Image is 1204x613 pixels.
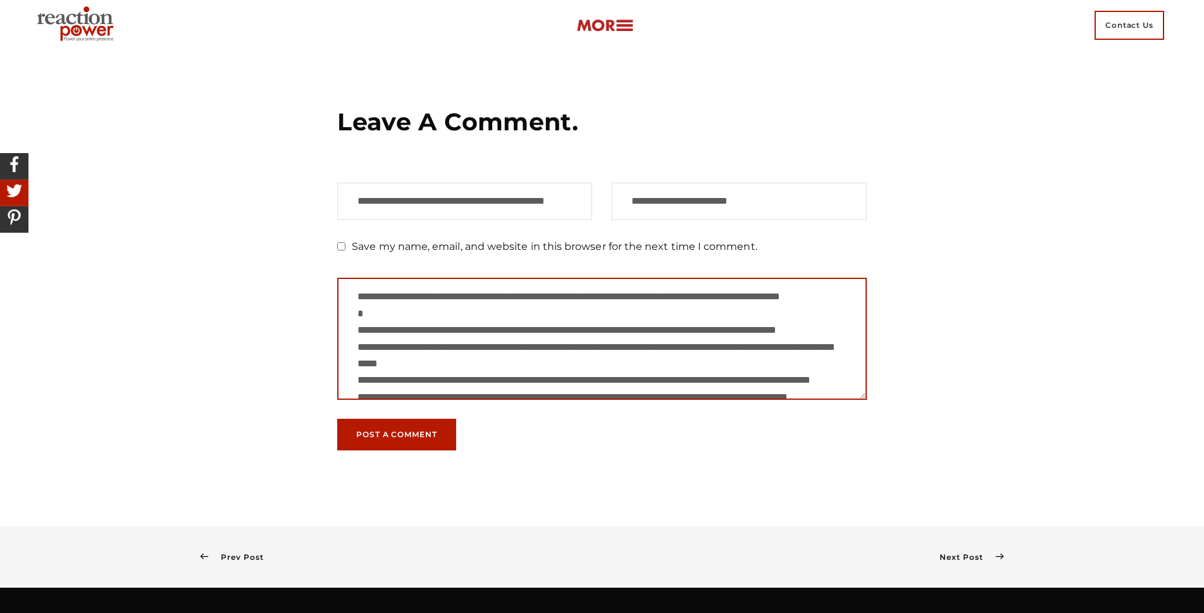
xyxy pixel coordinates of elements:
h3: Leave a Comment. [337,106,867,138]
a: Next Post [940,552,1003,562]
img: Executive Branding | Personal Branding Agency [32,3,123,48]
span: Prev Post [208,552,263,562]
img: Share On Twitter [3,180,25,202]
span: Contact Us [1095,11,1164,40]
button: Post a Comment [337,419,456,450]
span: Next Post [940,552,995,562]
a: Prev Post [201,552,264,562]
img: Share On Pinterest [3,206,25,228]
img: Share On Facebook [3,153,25,175]
img: more-btn.png [576,18,633,33]
span: Post a Comment [356,431,437,438]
